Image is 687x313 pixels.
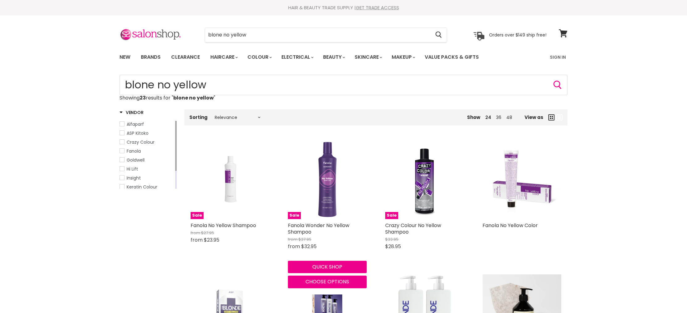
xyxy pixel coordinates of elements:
a: Crazy Colour No Yellow Shampoo [385,222,441,235]
a: ASP Kitoko [120,130,174,137]
span: Goldwell [127,157,145,163]
a: Fanola No Yellow Color [483,222,538,229]
input: Search [205,28,430,42]
a: Fanola [120,148,174,154]
span: from [288,236,297,242]
strong: 23 [140,94,146,101]
a: 36 [496,114,501,121]
span: $28.95 [385,243,401,250]
a: Fanola No Yellow ShampooSale [191,140,269,219]
span: Sale [385,212,398,219]
span: Sale [288,212,301,219]
a: GET TRADE ACCESS [356,4,399,11]
a: 48 [506,114,512,121]
button: Quick shop [288,261,367,273]
h3: Vendor [120,109,143,116]
span: ASP Kitoko [127,130,149,136]
a: Colour [243,51,276,64]
nav: Main [112,48,575,66]
span: View as [525,115,543,120]
a: Skincare [350,51,386,64]
span: from [288,243,300,250]
form: Product [205,27,447,42]
span: $32.95 [301,243,317,250]
span: $37.95 [298,236,311,242]
form: Product [120,75,567,95]
span: $23.95 [204,236,219,243]
span: Crazy Colour [127,139,154,145]
a: Sign In [546,51,570,64]
img: Crazy Colour No Yellow Shampoo [398,140,451,219]
span: Keratin Colour [127,184,157,190]
span: Fanola [127,148,141,154]
a: Brands [136,51,165,64]
div: HAIR & BEAUTY TRADE SUPPLY | [112,5,575,11]
input: Search [120,75,567,95]
span: Show [467,114,480,121]
p: Showing results for " " [120,95,567,101]
a: Keratin Colour [120,184,174,190]
span: Alfaparf [127,121,144,127]
a: Electrical [277,51,317,64]
a: Fanola No Yellow Color [483,140,561,219]
a: 24 [485,114,491,121]
a: Value Packs & Gifts [420,51,483,64]
a: Fanola No Yellow Shampoo [191,222,256,229]
a: Crazy Colour No Yellow ShampooSale [385,140,464,219]
a: Makeup [387,51,419,64]
span: Hi Lift [127,166,138,172]
span: from [191,230,200,236]
a: Fanola Wonder No Yellow Shampoo [288,222,349,235]
a: New [115,51,135,64]
a: Fanola Wonder No Yellow ShampooSale [288,140,367,219]
button: Search [553,80,563,90]
img: Fanola Wonder No Yellow Shampoo [288,140,367,219]
span: Insight [127,175,141,181]
span: $33.95 [385,236,398,242]
strong: blone no yellow [173,94,214,101]
a: Alfaparf [120,121,174,128]
ul: Main menu [115,48,515,66]
img: Fanola No Yellow Shampoo [204,140,256,219]
a: Haircare [206,51,242,64]
a: Clearance [166,51,204,64]
a: Beauty [318,51,349,64]
a: Crazy Colour [120,139,174,146]
span: from [191,236,203,243]
a: Hi Lift [120,166,174,172]
p: Orders over $149 ship free! [489,32,546,37]
button: Search [430,28,447,42]
button: Choose options [288,276,367,288]
a: Goldwell [120,157,174,163]
span: $27.95 [201,230,214,236]
span: Sale [191,212,204,219]
label: Sorting [189,115,208,120]
span: Choose options [306,278,349,285]
a: Insight [120,175,174,181]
